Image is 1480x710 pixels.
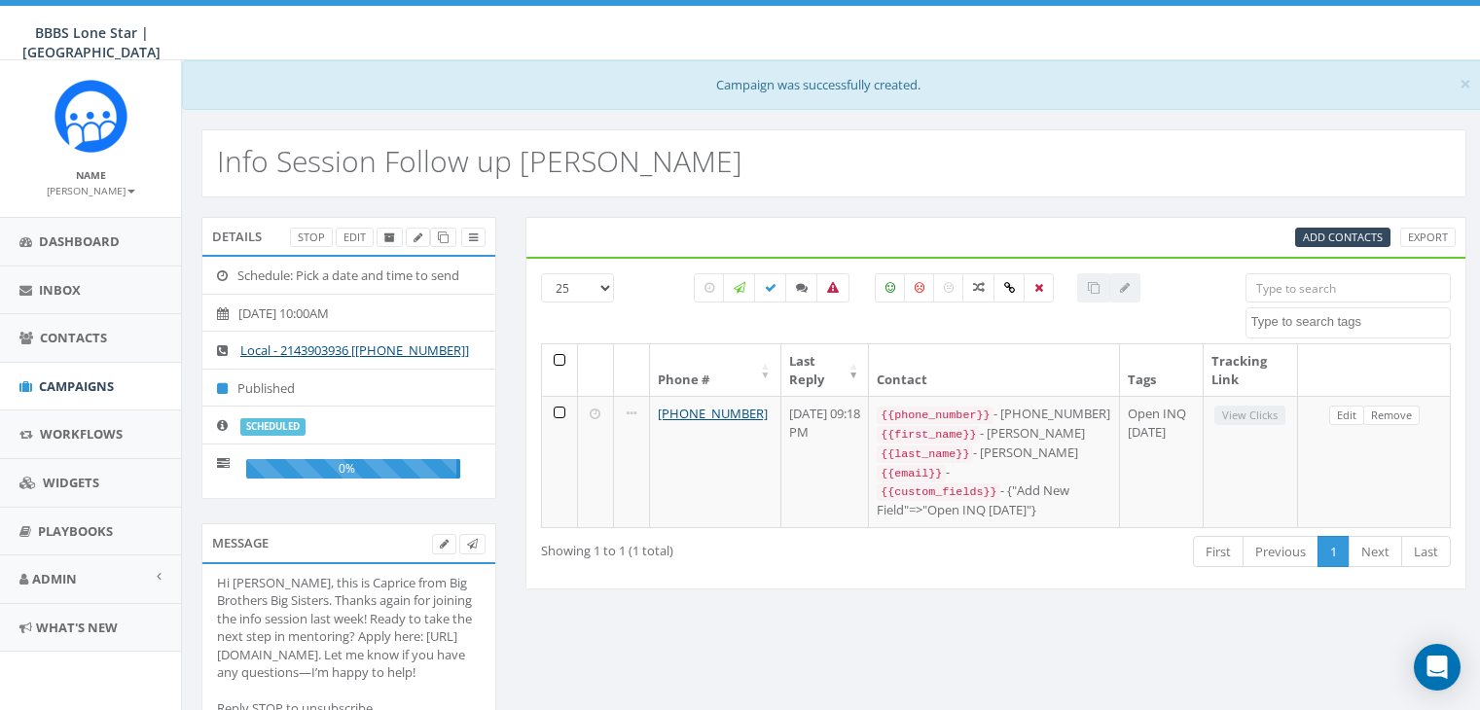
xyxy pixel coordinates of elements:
[467,536,478,550] span: Send Test Message
[1401,536,1451,568] a: Last
[1318,536,1350,568] a: 1
[1295,228,1390,248] a: Add Contacts
[877,444,1111,463] div: - [PERSON_NAME]
[47,184,135,197] small: [PERSON_NAME]
[781,344,870,396] th: Last Reply: activate to sort column ascending
[40,329,107,346] span: Contacts
[38,522,113,540] span: Playbooks
[1303,230,1383,244] span: CSV files only
[785,273,818,302] label: Replied
[1193,536,1244,568] a: First
[36,619,118,636] span: What's New
[1243,536,1318,568] a: Previous
[32,570,77,587] span: Admin
[877,481,1111,518] div: - {"Add New Field"=>"Open INQ [DATE]"}
[202,294,495,333] li: [DATE] 10:00AM
[650,344,781,396] th: Phone #: activate to sort column ascending
[877,424,1111,444] div: - [PERSON_NAME]
[1303,230,1383,244] span: Add Contacts
[1400,228,1456,248] a: Export
[993,273,1026,302] label: Link Clicked
[1251,313,1450,331] textarea: Search
[694,273,725,302] label: Pending
[43,474,99,491] span: Widgets
[47,181,135,198] a: [PERSON_NAME]
[816,273,849,302] label: Bounced
[875,273,906,302] label: Positive
[202,369,495,408] li: Published
[217,145,742,177] h2: Info Session Follow up [PERSON_NAME]
[201,523,496,562] div: Message
[438,230,449,244] span: Clone Campaign
[240,341,469,359] a: Local - 2143903936 [[PHONE_NUMBER]]
[76,168,106,182] small: Name
[217,269,237,282] i: Schedule: Pick a date and time to send
[39,232,120,250] span: Dashboard
[1460,74,1471,94] button: Close
[877,465,946,482] code: {{email}}
[1363,406,1420,426] a: Remove
[723,273,756,302] label: Sending
[54,80,127,153] img: Rally_Corp_Icon.png
[240,418,306,436] label: scheduled
[336,228,374,248] a: Edit
[877,426,980,444] code: {{first_name}}
[39,281,81,299] span: Inbox
[1204,344,1298,396] th: Tracking Link
[962,273,995,302] label: Mixed
[290,228,333,248] a: Stop
[877,483,1000,501] code: {{custom_fields}}
[414,230,422,244] span: Edit Campaign Title
[1414,644,1461,691] div: Open Intercom Messenger
[781,396,870,526] td: [DATE] 09:18 PM
[1460,70,1471,97] span: ×
[440,536,449,550] span: Edit Campaign Body
[869,344,1120,396] th: Contact
[384,230,395,244] span: Archive Campaign
[904,273,935,302] label: Negative
[877,445,973,463] code: {{last_name}}
[1245,273,1451,302] input: Type to search
[246,459,460,479] div: 0%
[877,463,1111,482] div: -
[541,534,903,560] div: Showing 1 to 1 (1 total)
[1120,396,1204,526] td: Open INQ [DATE]
[1329,406,1364,426] a: Edit
[877,405,1111,424] div: - [PHONE_NUMBER]
[1024,273,1054,302] label: Removed
[201,217,496,256] div: Details
[469,230,478,244] span: View Campaign Delivery Statistics
[22,23,161,61] span: BBBS Lone Star | [GEOGRAPHIC_DATA]
[658,405,768,422] a: [PHONE_NUMBER]
[1120,344,1204,396] th: Tags
[877,407,993,424] code: {{phone_number}}
[217,382,237,395] i: Published
[40,425,123,443] span: Workflows
[1349,536,1402,568] a: Next
[202,257,495,295] li: Schedule: Pick a date and time to send
[933,273,964,302] label: Neutral
[754,273,787,302] label: Delivered
[39,377,114,395] span: Campaigns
